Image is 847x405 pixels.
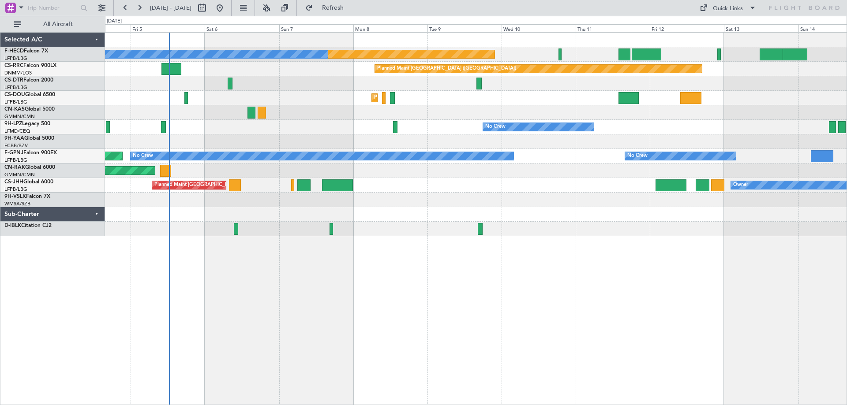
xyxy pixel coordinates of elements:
[131,24,205,32] div: Fri 5
[627,149,648,163] div: No Crew
[713,4,743,13] div: Quick Links
[4,165,55,170] a: CN-RAKGlobal 6000
[150,4,191,12] span: [DATE] - [DATE]
[4,186,27,193] a: LFPB/LBG
[27,1,78,15] input: Trip Number
[4,121,50,126] a: 9H-LPZLegacy 500
[502,24,576,32] div: Wed 10
[279,24,353,32] div: Sun 7
[4,107,25,112] span: CN-KAS
[4,107,55,112] a: CN-KASGlobal 5000
[4,150,23,156] span: F-GPNJ
[733,178,748,192] div: Owner
[427,24,502,32] div: Tue 9
[4,70,32,76] a: DNMM/LOS
[4,121,22,126] span: 9H-LPZ
[4,194,26,199] span: 9H-VSLK
[724,24,798,32] div: Sat 13
[374,91,513,104] div: Planned Maint [GEOGRAPHIC_DATA] ([GEOGRAPHIC_DATA])
[23,21,93,27] span: All Aircraft
[205,24,279,32] div: Sat 6
[4,136,54,141] a: 9H-YAAGlobal 5000
[485,120,506,134] div: No Crew
[4,48,48,54] a: F-HECDFalcon 7X
[650,24,724,32] div: Fri 12
[4,150,57,156] a: F-GPNJFalcon 900EX
[4,113,35,120] a: GMMN/CMN
[4,223,21,228] span: D-IBLK
[133,149,153,163] div: No Crew
[4,157,27,163] a: LFPB/LBG
[576,24,650,32] div: Thu 11
[4,84,27,91] a: LFPB/LBG
[4,165,25,170] span: CN-RAK
[4,179,53,185] a: CS-JHHGlobal 6000
[301,1,354,15] button: Refresh
[4,223,52,228] a: D-IBLKCitation CJ2
[315,5,352,11] span: Refresh
[4,92,25,97] span: CS-DOU
[4,99,27,105] a: LFPB/LBG
[4,92,55,97] a: CS-DOUGlobal 6500
[154,178,293,192] div: Planned Maint [GEOGRAPHIC_DATA] ([GEOGRAPHIC_DATA])
[10,17,96,31] button: All Aircraft
[4,48,24,54] span: F-HECD
[107,18,122,25] div: [DATE]
[4,179,23,185] span: CS-JHH
[377,62,516,75] div: Planned Maint [GEOGRAPHIC_DATA] ([GEOGRAPHIC_DATA])
[4,194,50,199] a: 9H-VSLKFalcon 7X
[353,24,427,32] div: Mon 8
[4,136,24,141] span: 9H-YAA
[4,201,30,207] a: WMSA/SZB
[4,55,27,62] a: LFPB/LBG
[695,1,761,15] button: Quick Links
[4,63,56,68] a: CS-RRCFalcon 900LX
[4,171,35,178] a: GMMN/CMN
[4,78,23,83] span: CS-DTR
[4,63,23,68] span: CS-RRC
[4,142,28,149] a: FCBB/BZV
[4,128,30,134] a: LFMD/CEQ
[4,78,53,83] a: CS-DTRFalcon 2000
